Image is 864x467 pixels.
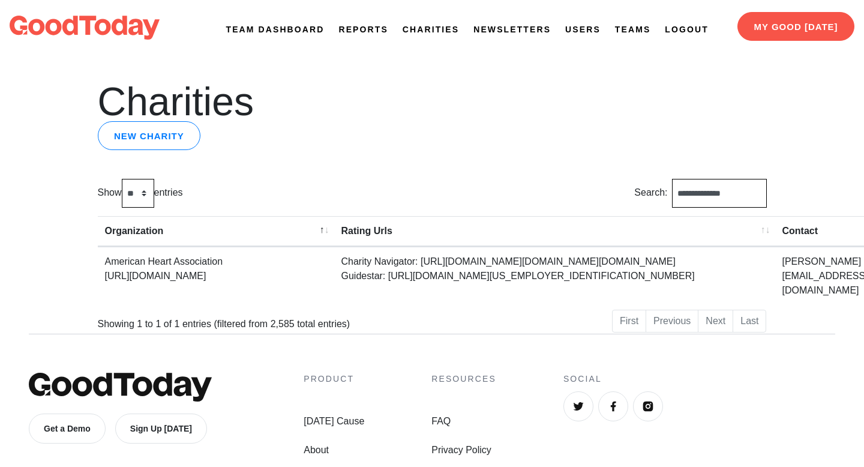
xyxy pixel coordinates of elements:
[565,23,601,36] a: Users
[29,414,106,444] a: Get a Demo
[10,16,160,40] img: logo-dark-da6b47b19159aada33782b937e4e11ca563a98e0ec6b0b8896e274de7198bfd4.svg
[572,400,584,412] img: Twitter
[615,23,651,36] a: Teams
[334,247,775,305] td: Charity Navigator: [URL][DOMAIN_NAME][DOMAIN_NAME][DOMAIN_NAME] Guidestar: [URL][DOMAIN_NAME][US_...
[29,373,212,402] img: GoodToday
[403,23,459,36] a: Charities
[642,400,654,412] img: Instagram
[634,179,766,208] label: Search:
[304,414,364,429] a: [DATE] Cause
[598,391,628,421] a: Facebook
[98,247,334,305] td: American Heart Association [URL][DOMAIN_NAME]
[122,179,154,208] select: Showentries
[737,12,854,41] a: My Good [DATE]
[633,391,663,421] a: Instagram
[98,121,201,150] a: New Charity
[226,23,325,36] a: Team Dashboard
[665,23,708,36] a: Logout
[98,309,366,331] div: Showing 1 to 1 of 1 entries (filtered from 2,585 total entries)
[563,373,835,385] h4: Social
[607,400,619,412] img: Facebook
[473,23,551,36] a: Newsletters
[98,216,334,247] th: Organization: activate to sort column descending
[431,414,496,429] a: FAQ
[98,179,183,208] label: Show entries
[304,443,364,457] a: About
[431,443,496,457] a: Privacy Policy
[115,414,207,444] a: Sign Up [DATE]
[431,373,496,385] h4: Resources
[334,216,775,247] th: Rating Urls: activate to sort column ascending
[98,82,767,121] h1: Charities
[304,373,364,385] h4: Product
[672,179,767,208] input: Search:
[563,391,593,421] a: Twitter
[338,23,388,36] a: Reports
